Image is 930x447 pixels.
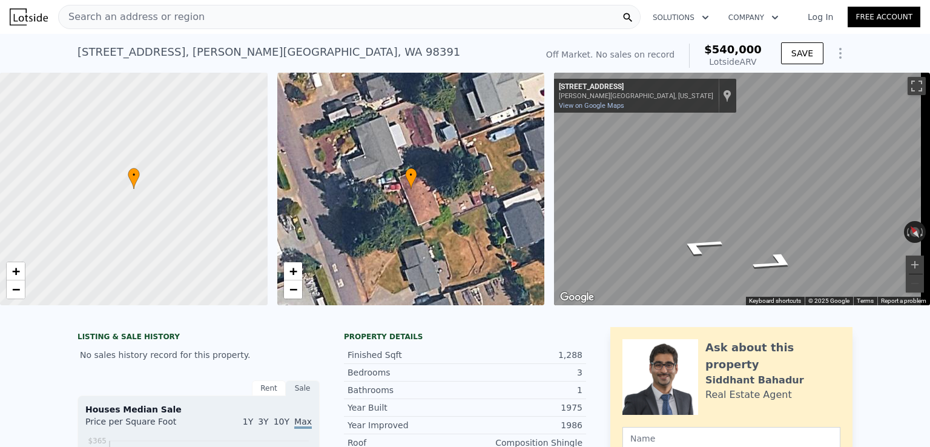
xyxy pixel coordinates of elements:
[289,282,297,297] span: −
[252,380,286,396] div: Rent
[348,349,465,361] div: Finished Sqft
[284,280,302,299] a: Zoom out
[657,232,742,260] path: Go North, N Island Dr E
[77,332,320,344] div: LISTING & SALE HISTORY
[465,384,582,396] div: 1
[348,419,465,431] div: Year Improved
[12,263,20,279] span: +
[920,221,926,243] button: Rotate clockwise
[128,168,140,189] div: •
[465,402,582,414] div: 1975
[908,77,926,95] button: Toggle fullscreen view
[128,170,140,180] span: •
[808,297,849,304] span: © 2025 Google
[546,48,674,61] div: Off Market. No sales on record
[294,417,312,429] span: Max
[405,170,417,180] span: •
[59,10,205,24] span: Search an address or region
[906,274,924,293] button: Zoom out
[405,168,417,189] div: •
[465,366,582,379] div: 3
[749,297,801,305] button: Keyboard shortcuts
[85,403,312,416] div: Houses Median Sale
[904,221,911,243] button: Rotate counterclockwise
[12,282,20,297] span: −
[284,262,302,280] a: Zoom in
[77,344,320,366] div: No sales history record for this property.
[704,56,762,68] div: Lotside ARV
[10,8,48,25] img: Lotside
[344,332,586,342] div: Property details
[559,102,624,110] a: View on Google Maps
[465,419,582,431] div: 1986
[7,280,25,299] a: Zoom out
[704,43,762,56] span: $540,000
[554,73,930,305] div: Map
[88,437,107,445] tspan: $365
[793,11,848,23] a: Log In
[465,349,582,361] div: 1,288
[77,44,460,61] div: [STREET_ADDRESS] , [PERSON_NAME][GEOGRAPHIC_DATA] , WA 98391
[557,290,597,305] a: Open this area in Google Maps (opens a new window)
[733,248,818,276] path: Go South, N Island Dr E
[719,7,788,28] button: Company
[258,417,268,426] span: 3Y
[848,7,920,27] a: Free Account
[723,89,731,102] a: Show location on map
[348,366,465,379] div: Bedrooms
[286,380,320,396] div: Sale
[781,42,823,64] button: SAVE
[554,73,930,305] div: Street View
[705,339,840,373] div: Ask about this property
[243,417,253,426] span: 1Y
[881,297,926,304] a: Report a problem
[85,416,199,435] div: Price per Square Foot
[289,263,297,279] span: +
[557,290,597,305] img: Google
[274,417,289,426] span: 10Y
[643,7,719,28] button: Solutions
[559,92,713,100] div: [PERSON_NAME][GEOGRAPHIC_DATA], [US_STATE]
[705,388,792,402] div: Real Estate Agent
[828,41,852,65] button: Show Options
[705,373,804,388] div: Siddhant Bahadur
[7,262,25,280] a: Zoom in
[906,256,924,274] button: Zoom in
[905,220,925,243] button: Reset the view
[348,402,465,414] div: Year Built
[559,82,713,92] div: [STREET_ADDRESS]
[857,297,874,304] a: Terms (opens in new tab)
[348,384,465,396] div: Bathrooms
